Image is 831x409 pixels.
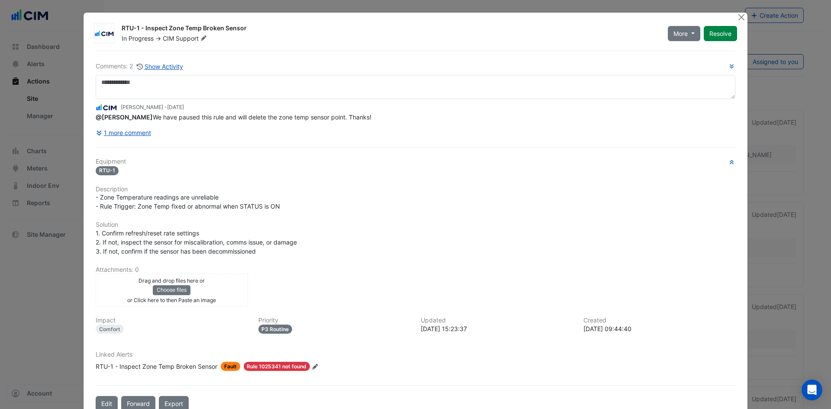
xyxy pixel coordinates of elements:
h6: Created [583,317,736,324]
button: Resolve [704,26,737,41]
span: 2025-09-26 15:23:37 [167,104,184,110]
small: Drag and drop files here or [138,277,205,284]
img: CIM [96,103,117,113]
span: RTU-1 [96,166,119,175]
button: Close [737,13,746,22]
span: Fault [221,362,240,371]
div: Comfort [96,325,124,334]
h6: Attachments: 0 [96,266,735,274]
small: [PERSON_NAME] - [121,103,184,111]
span: CIM [163,35,174,42]
button: Show Activity [136,61,184,71]
h6: Updated [421,317,573,324]
h6: Impact [96,317,248,324]
span: lucy.rogers@sonicautomotive.com [Sonic Automotive] [96,113,153,121]
h6: Priority [258,317,411,324]
span: More [673,29,688,38]
fa-icon: Edit Linked Alerts [312,364,318,370]
h6: Solution [96,221,735,229]
span: 1. Confirm refresh/reset rate settings 2. If not, inspect the sensor for miscalibration, comms is... [96,229,297,255]
div: RTU-1 - Inspect Zone Temp Broken Sensor [122,24,657,34]
button: More [668,26,700,41]
button: 1 more comment [96,125,151,140]
div: P3 Routine [258,325,293,334]
span: -> [155,35,161,42]
div: [DATE] 15:23:37 [421,324,573,333]
h6: Equipment [96,158,735,165]
div: Comments: 2 [96,61,184,71]
span: Rule 1025341 not found [244,362,310,371]
span: In Progress [122,35,154,42]
span: - Zone Temperature readings are unreliable - Rule Trigger: Zone Temp fixed or abnormal when STATU... [96,193,280,210]
div: RTU-1 - Inspect Zone Temp Broken Sensor [96,362,217,371]
small: or Click here to then Paste an image [127,297,216,303]
button: Choose files [153,285,190,295]
h6: Linked Alerts [96,351,735,358]
div: Open Intercom Messenger [802,380,822,400]
h6: Description [96,186,735,193]
img: CIM [94,29,114,38]
span: We have paused this rule and will delete the zone temp sensor point. Thanks! [96,113,371,121]
div: [DATE] 09:44:40 [583,324,736,333]
span: Support [176,34,209,43]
